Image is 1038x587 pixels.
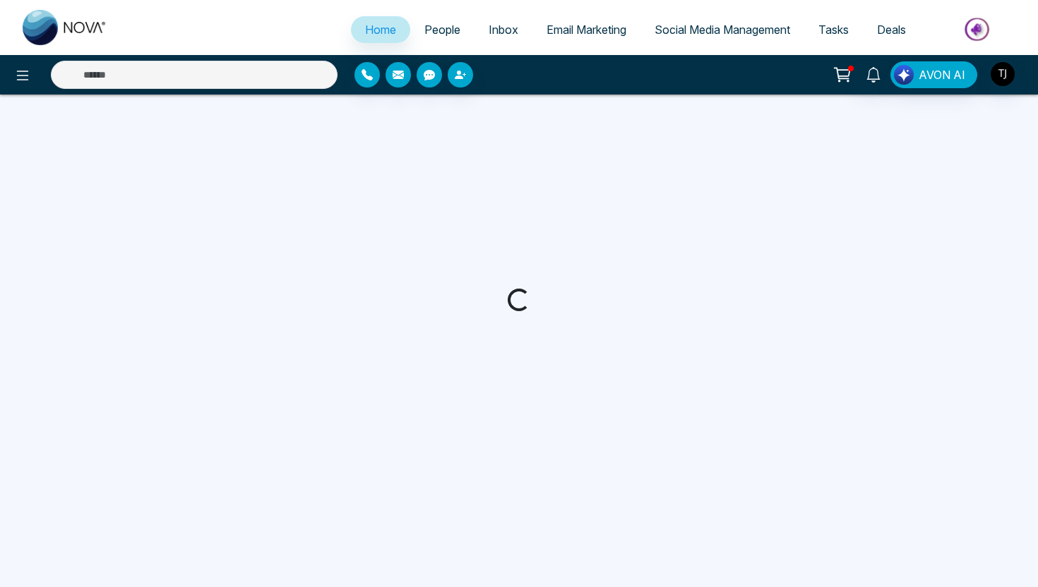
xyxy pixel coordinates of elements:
a: Home [351,16,410,43]
img: Market-place.gif [927,13,1030,45]
span: Email Marketing [547,23,626,37]
a: Tasks [804,16,863,43]
img: User Avatar [991,62,1015,86]
span: People [424,23,460,37]
a: Email Marketing [532,16,640,43]
span: Tasks [818,23,849,37]
span: Inbox [489,23,518,37]
a: Deals [863,16,920,43]
span: Home [365,23,396,37]
span: Social Media Management [655,23,790,37]
a: Inbox [475,16,532,43]
img: Lead Flow [894,65,914,85]
button: AVON AI [890,61,977,88]
span: AVON AI [919,66,965,83]
a: People [410,16,475,43]
a: Social Media Management [640,16,804,43]
span: Deals [877,23,906,37]
img: Nova CRM Logo [23,10,107,45]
